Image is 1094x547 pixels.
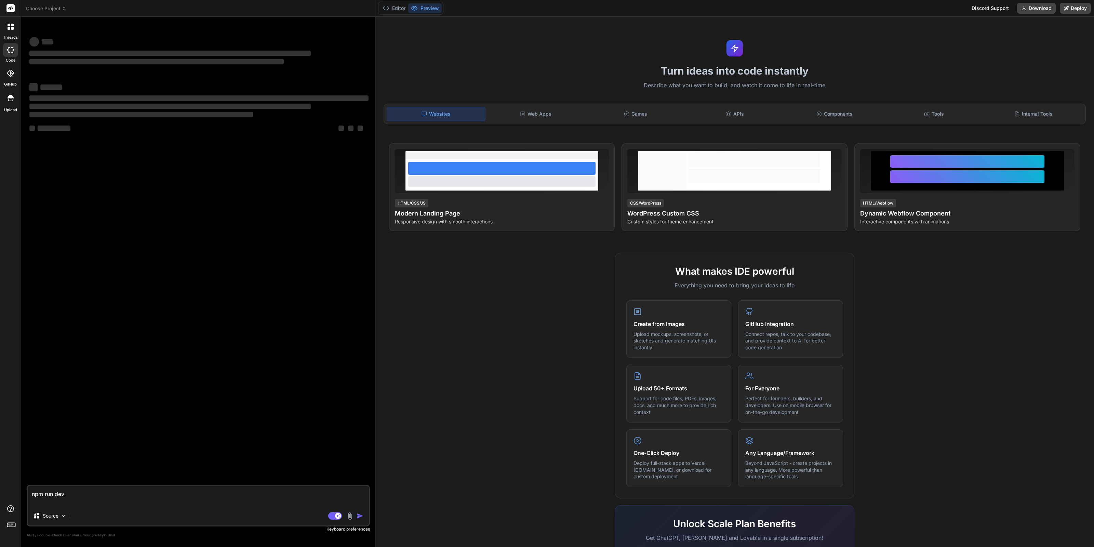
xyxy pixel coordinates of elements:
label: threads [3,35,18,40]
span: ‌ [348,126,353,131]
p: Beyond JavaScript - create projects in any language. More powerful than language-specific tools [745,460,836,480]
h4: WordPress Custom CSS [627,209,842,218]
h4: Dynamic Webflow Component [860,209,1075,218]
span: ‌ [29,126,35,131]
label: GitHub [4,81,17,87]
span: ‌ [358,126,363,131]
p: Describe what you want to build, and watch it come to life in real-time [379,81,1090,90]
div: Web Apps [487,107,585,121]
div: Components [785,107,883,121]
h1: Turn ideas into code instantly [379,65,1090,77]
p: Connect repos, talk to your codebase, and provide context to AI for better code generation [745,331,836,351]
p: Custom styles for theme enhancement [627,218,842,225]
button: Editor [380,3,408,13]
div: Tools [885,107,983,121]
h4: One-Click Deploy [633,449,724,457]
span: ‌ [29,112,253,117]
p: Support for code files, PDFs, images, docs, and much more to provide rich context [633,395,724,415]
h4: Modern Landing Page [395,209,609,218]
h4: For Everyone [745,384,836,392]
div: Discord Support [968,3,1013,14]
span: ‌ [29,59,284,64]
h2: What makes IDE powerful [626,264,843,278]
span: ‌ [42,39,53,44]
button: Deploy [1060,3,1091,14]
h4: Upload 50+ Formats [633,384,724,392]
button: Download [1017,3,1056,14]
span: ‌ [29,51,311,56]
p: Source [43,512,58,519]
div: Games [586,107,684,121]
div: APIs [686,107,784,121]
span: ‌ [29,83,38,91]
span: ‌ [29,37,39,47]
p: Responsive design with smooth interactions [395,218,609,225]
span: Choose Project [26,5,67,12]
img: icon [357,512,363,519]
p: Deploy full-stack apps to Vercel, [DOMAIN_NAME], or download for custom deployment [633,460,724,480]
img: attachment [346,512,354,520]
span: ‌ [338,126,344,131]
span: ‌ [40,84,62,90]
label: Upload [4,107,17,113]
span: ‌ [29,104,311,109]
h4: Create from Images [633,320,724,328]
span: ‌ [38,126,70,131]
div: Websites [387,107,485,121]
h2: Unlock Scale Plan Benefits [626,517,843,531]
div: HTML/Webflow [860,199,896,207]
button: Preview [408,3,442,13]
p: Everything you need to bring your ideas to life [626,281,843,289]
div: CSS/WordPress [627,199,664,207]
label: code [6,57,15,63]
textarea: npm run dev [28,486,369,506]
span: privacy [92,533,104,537]
p: Keyboard preferences [27,526,370,532]
h4: Any Language/Framework [745,449,836,457]
img: Pick Models [61,513,66,519]
p: Always double-check its answers. Your in Bind [27,532,370,538]
div: Internal Tools [985,107,1083,121]
p: Perfect for founders, builders, and developers. Use on mobile browser for on-the-go development [745,395,836,415]
p: Interactive components with animations [860,218,1075,225]
div: HTML/CSS/JS [395,199,428,207]
h4: GitHub Integration [745,320,836,328]
span: ‌ [29,95,369,101]
p: Get ChatGPT, [PERSON_NAME] and Lovable in a single subscription! [626,534,843,542]
p: Upload mockups, screenshots, or sketches and generate matching UIs instantly [633,331,724,351]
